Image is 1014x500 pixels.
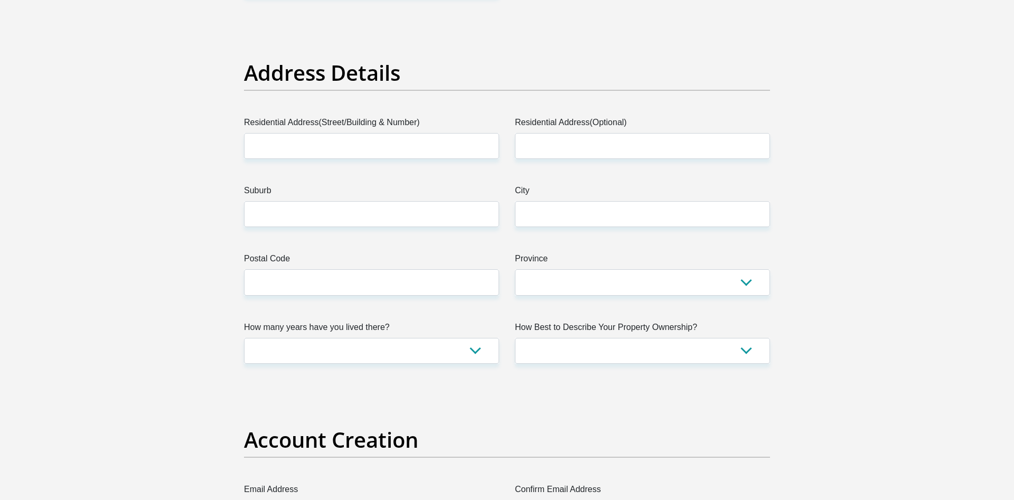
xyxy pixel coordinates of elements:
label: Province [515,252,770,269]
select: Please Select a Province [515,269,770,295]
input: Valid residential address [244,133,499,159]
h2: Address Details [244,60,770,86]
input: Suburb [244,201,499,227]
input: City [515,201,770,227]
input: Address line 2 (Optional) [515,133,770,159]
label: Suburb [244,184,499,201]
label: Postal Code [244,252,499,269]
label: City [515,184,770,201]
label: Email Address [244,483,499,500]
label: How many years have you lived there? [244,321,499,338]
input: Postal Code [244,269,499,295]
select: Please select a value [515,338,770,364]
h2: Account Creation [244,427,770,452]
label: Residential Address(Optional) [515,116,770,133]
label: Confirm Email Address [515,483,770,500]
label: Residential Address(Street/Building & Number) [244,116,499,133]
select: Please select a value [244,338,499,364]
label: How Best to Describe Your Property Ownership? [515,321,770,338]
